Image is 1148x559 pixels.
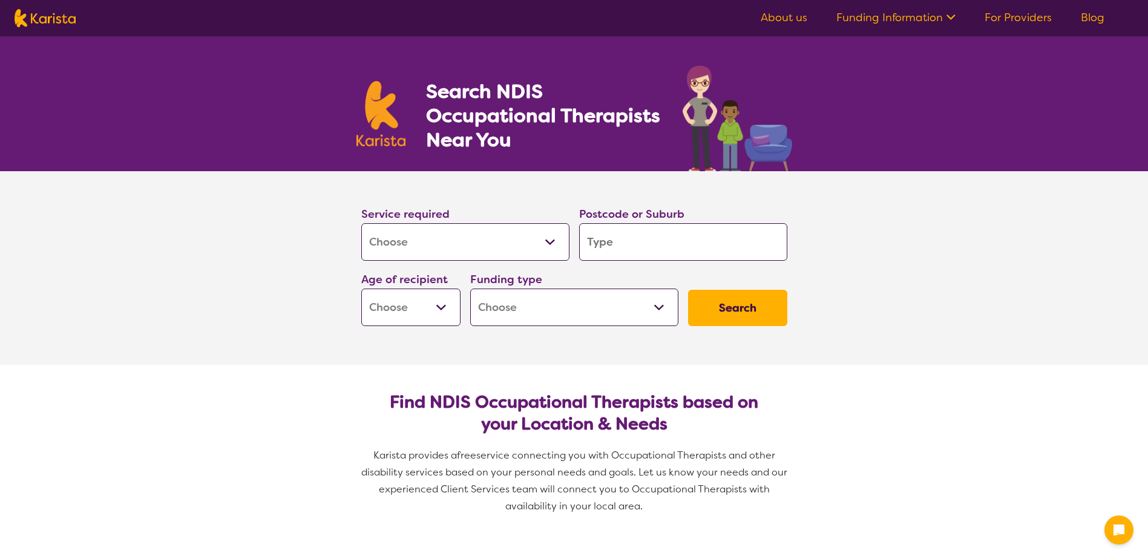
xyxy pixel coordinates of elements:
[836,10,956,25] a: Funding Information
[457,449,476,462] span: free
[579,207,684,221] label: Postcode or Suburb
[470,272,542,287] label: Funding type
[371,391,778,435] h2: Find NDIS Occupational Therapists based on your Location & Needs
[683,65,792,171] img: occupational-therapy
[761,10,807,25] a: About us
[356,81,406,146] img: Karista logo
[688,290,787,326] button: Search
[426,79,661,152] h1: Search NDIS Occupational Therapists Near You
[985,10,1052,25] a: For Providers
[1081,10,1104,25] a: Blog
[361,207,450,221] label: Service required
[361,449,790,512] span: service connecting you with Occupational Therapists and other disability services based on your p...
[15,9,76,27] img: Karista logo
[361,272,448,287] label: Age of recipient
[373,449,457,462] span: Karista provides a
[579,223,787,261] input: Type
